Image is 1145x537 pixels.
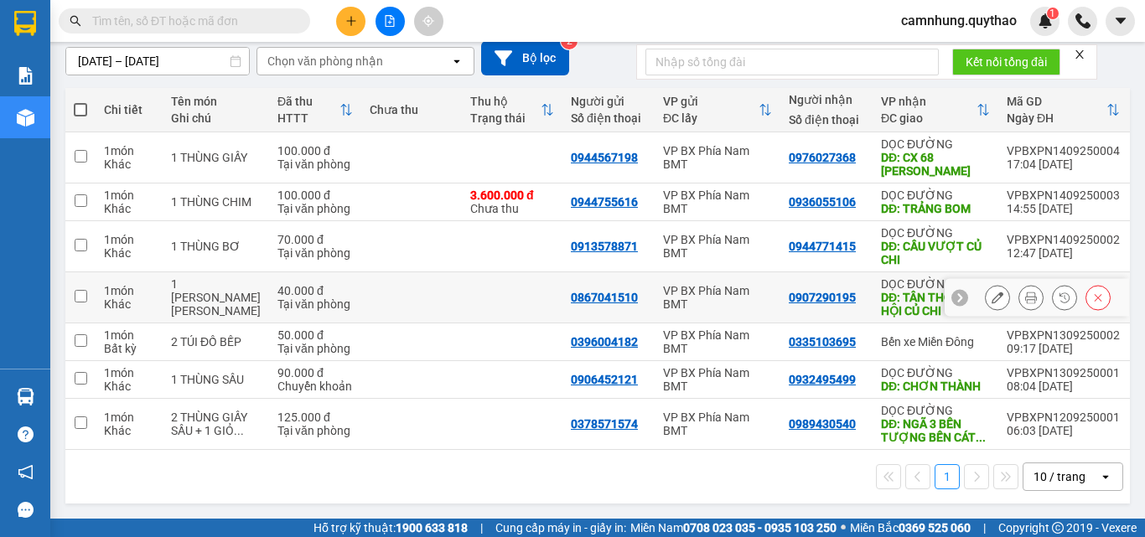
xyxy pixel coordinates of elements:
div: VP BX Phía Nam BMT [663,144,772,171]
div: 1 món [104,144,154,157]
div: DỌC ĐƯỜNG [881,366,990,380]
span: Hỗ trợ kỹ thuật: [313,519,468,537]
div: DỌC ĐƯỜNG [881,188,990,202]
div: 40.000 đ [277,284,353,297]
th: Toggle SortBy [462,88,562,132]
button: Kết nối tổng đài [952,49,1060,75]
span: file-add [384,15,396,27]
span: | [983,519,986,537]
div: Trạng thái [470,111,541,125]
div: ĐC giao [881,111,977,125]
div: VPBXPN1309250002 [1007,328,1120,342]
div: 0976027368 [789,151,856,164]
div: VPBXPN1409250003 [1007,188,1120,202]
div: 08:04 [DATE] [1007,380,1120,393]
div: 1 THÙNG CHIM [171,195,261,209]
div: Tên món [171,95,261,108]
span: ⚪️ [841,524,846,531]
div: DĐ: TRẢNG BOM [881,202,990,215]
span: ... [976,431,986,444]
div: 1 món [104,284,154,297]
div: VPBXPN1209250001 [1007,410,1120,424]
strong: 0369 525 060 [899,521,971,534]
div: DỌC ĐƯỜNG [881,404,990,417]
div: DĐ: CHƠN THÀNH [881,380,990,393]
strong: 1900 633 818 [396,521,468,534]
div: Tại văn phòng [277,424,353,437]
div: VPBXPN1409250002 [1007,233,1120,246]
strong: 0708 023 035 - 0935 103 250 [683,521,837,534]
div: Tại văn phòng [277,246,353,260]
div: Chuyển khoản [277,380,353,393]
div: 1 THÙNG SẦU [171,373,261,386]
button: file-add [376,7,405,36]
div: Khác [104,157,154,171]
div: 0906452121 [571,373,638,386]
div: Tại văn phòng [277,157,353,171]
span: search [70,15,81,27]
div: 125.000 đ [277,410,353,424]
div: ĐC lấy [663,111,759,125]
span: plus [345,15,357,27]
div: 17:04 [DATE] [1007,157,1120,171]
div: 09:17 [DATE] [1007,342,1120,355]
span: ... [234,424,244,437]
div: Sửa đơn hàng [985,285,1010,310]
th: Toggle SortBy [269,88,361,132]
div: Chi tiết [104,103,154,116]
div: 12:47 [DATE] [1007,246,1120,260]
div: 3.600.000 đ [470,188,554,202]
img: warehouse-icon [17,388,34,405]
div: 1 món [104,328,154,342]
div: 06:03 [DATE] [1007,424,1120,437]
span: question-circle [18,426,34,442]
div: VP BX Phía Nam BMT [663,233,772,260]
div: 0989430540 [789,417,856,431]
div: Thu hộ [470,95,541,108]
div: Số điện thoại [789,113,864,127]
img: warehouse-icon [17,109,34,127]
input: Select a date range. [66,48,249,75]
div: 2 THÙNG GIẤY SẦU + 1 GIỎ NHỰA [171,410,261,437]
div: 0378571574 [571,417,638,431]
div: Khác [104,297,154,311]
div: 70.000 đ [277,233,353,246]
div: Người gửi [571,95,646,108]
button: aim [414,7,443,36]
img: icon-new-feature [1038,13,1053,28]
div: Ngày ĐH [1007,111,1106,125]
button: 1 [935,464,960,489]
div: DỌC ĐƯỜNG [881,226,990,240]
div: DĐ: CẦU VƯỢT CỦ CHI [881,240,990,266]
div: Người nhận [789,93,864,106]
button: plus [336,7,365,36]
div: Khác [104,424,154,437]
div: Bến xe Miền Đông [881,335,990,349]
div: Khác [104,202,154,215]
div: Tại văn phòng [277,342,353,355]
div: 100.000 đ [277,144,353,157]
div: Chọn văn phòng nhận [267,53,383,70]
div: 1 món [104,366,154,380]
input: Tìm tên, số ĐT hoặc mã đơn [92,12,290,30]
img: phone-icon [1075,13,1091,28]
span: copyright [1052,522,1064,534]
div: 14:55 [DATE] [1007,202,1120,215]
div: 1 THÙNG SẦU NHỎ [171,277,261,318]
div: Đã thu [277,95,339,108]
div: Tại văn phòng [277,297,353,311]
div: VPBXPN1409250004 [1007,144,1120,157]
span: message [18,502,34,518]
img: solution-icon [17,67,34,85]
div: VP nhận [881,95,977,108]
div: DĐ: NGÃ 3 BẾN TƯỢNG BẾN CÁT BD [881,417,990,444]
img: logo-vxr [14,11,36,36]
div: 0944755616 [571,195,638,209]
span: Miền Nam [630,519,837,537]
div: 0913578871 [571,240,638,253]
span: | [480,519,483,537]
th: Toggle SortBy [655,88,780,132]
span: Miền Bắc [850,519,971,537]
div: 90.000 đ [277,366,353,380]
div: Bất kỳ [104,342,154,355]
